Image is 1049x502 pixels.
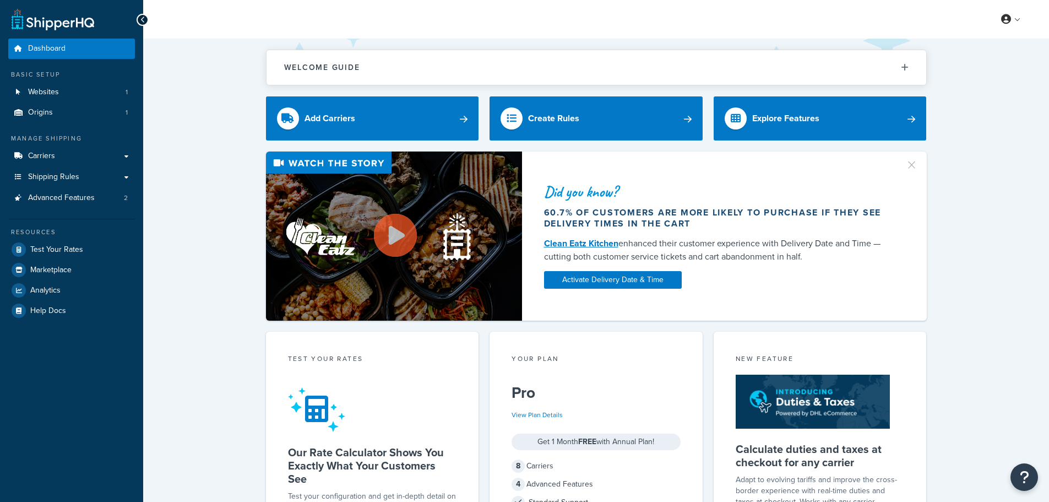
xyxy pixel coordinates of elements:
span: Carriers [28,152,55,161]
a: Test Your Rates [8,240,135,260]
span: Origins [28,108,53,117]
span: Dashboard [28,44,66,53]
a: Analytics [8,280,135,300]
span: 1 [126,108,128,117]
div: Resources [8,228,135,237]
div: Create Rules [528,111,579,126]
a: Activate Delivery Date & Time [544,271,682,289]
a: Websites1 [8,82,135,102]
div: 60.7% of customers are more likely to purchase if they see delivery times in the cart [544,207,892,229]
span: 4 [512,478,525,491]
li: Origins [8,102,135,123]
a: Clean Eatz Kitchen [544,237,618,250]
span: Advanced Features [28,193,95,203]
a: Help Docs [8,301,135,321]
li: Websites [8,82,135,102]
div: Get 1 Month with Annual Plan! [512,434,681,450]
span: Websites [28,88,59,97]
a: Shipping Rules [8,167,135,187]
h5: Pro [512,384,681,402]
div: New Feature [736,354,905,366]
span: Shipping Rules [28,172,79,182]
div: Test your rates [288,354,457,366]
div: Advanced Features [512,477,681,492]
span: 2 [124,193,128,203]
a: Create Rules [490,96,703,141]
span: Analytics [30,286,61,295]
span: Help Docs [30,306,66,316]
h5: Calculate duties and taxes at checkout for any carrier [736,442,905,469]
span: 1 [126,88,128,97]
strong: FREE [578,436,596,447]
div: Explore Features [752,111,819,126]
a: Dashboard [8,39,135,59]
div: Carriers [512,458,681,474]
li: Advanced Features [8,188,135,208]
a: Advanced Features2 [8,188,135,208]
div: Add Carriers [305,111,355,126]
span: Test Your Rates [30,245,83,255]
button: Welcome Guide [267,50,926,85]
a: Add Carriers [266,96,479,141]
a: View Plan Details [512,410,563,420]
a: Marketplace [8,260,135,280]
div: enhanced their customer experience with Delivery Date and Time — cutting both customer service ti... [544,237,892,263]
a: Origins1 [8,102,135,123]
div: Did you know? [544,184,892,199]
button: Open Resource Center [1010,463,1038,491]
span: Marketplace [30,266,72,275]
h2: Welcome Guide [284,63,360,72]
img: Video thumbnail [266,152,522,321]
span: 8 [512,460,525,473]
div: Manage Shipping [8,134,135,143]
a: Carriers [8,146,135,166]
div: Basic Setup [8,70,135,79]
a: Explore Features [714,96,927,141]
div: Your Plan [512,354,681,366]
h5: Our Rate Calculator Shows You Exactly What Your Customers See [288,446,457,485]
